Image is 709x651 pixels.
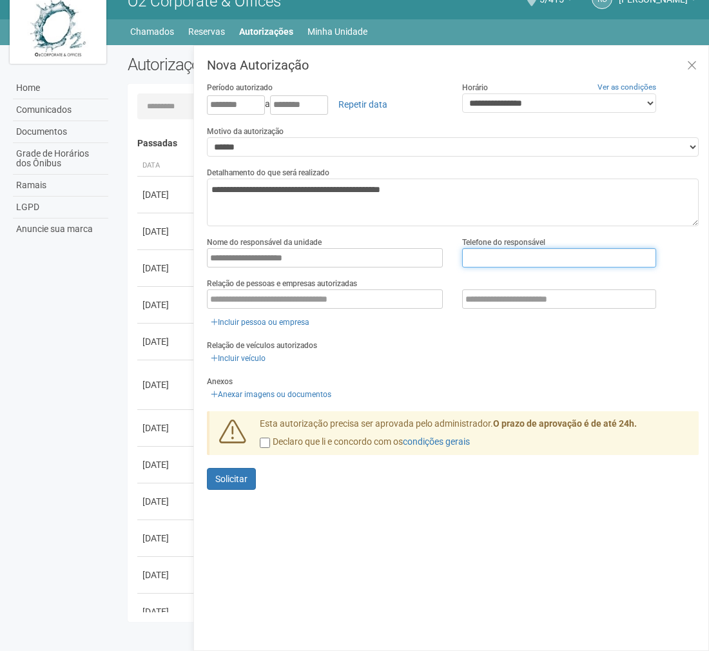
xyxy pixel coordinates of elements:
div: [DATE] [142,262,190,275]
div: a [207,93,443,115]
a: Anuncie sua marca [13,219,108,240]
div: [DATE] [142,605,190,618]
label: Relação de pessoas e empresas autorizadas [207,278,357,289]
div: Esta autorização precisa ser aprovada pelo administrador. [250,418,699,455]
div: [DATE] [142,568,190,581]
a: Reservas [188,23,225,41]
th: Data [137,155,195,177]
input: Declaro que li e concordo com oscondições gerais [260,438,270,448]
div: [DATE] [142,378,190,391]
a: Repetir data [330,93,396,115]
h4: Passadas [137,139,690,148]
div: [DATE] [142,458,190,471]
a: Chamados [130,23,174,41]
a: LGPD [13,197,108,219]
a: Home [13,77,108,99]
button: Solicitar [207,468,256,490]
div: [DATE] [142,422,190,434]
a: condições gerais [403,436,470,447]
a: Incluir veículo [207,351,269,365]
a: Ver as condições [597,83,656,92]
div: [DATE] [142,188,190,201]
a: Grade de Horários dos Ônibus [13,143,108,175]
strong: O prazo de aprovação é de até 24h. [493,418,637,429]
label: Nome do responsável da unidade [207,237,322,248]
label: Telefone do responsável [462,237,545,248]
a: Comunicados [13,99,108,121]
div: [DATE] [142,298,190,311]
div: [DATE] [142,335,190,348]
a: Incluir pessoa ou empresa [207,315,313,329]
div: [DATE] [142,495,190,508]
label: Detalhamento do que será realizado [207,167,329,179]
a: Documentos [13,121,108,143]
label: Motivo da autorização [207,126,284,137]
label: Horário [462,82,488,93]
div: [DATE] [142,225,190,238]
a: Anexar imagens ou documentos [207,387,335,402]
span: Solicitar [215,474,248,484]
label: Declaro que li e concordo com os [260,436,470,449]
a: Minha Unidade [307,23,367,41]
label: Relação de veículos autorizados [207,340,317,351]
label: Anexos [207,376,233,387]
a: Ramais [13,175,108,197]
div: [DATE] [142,532,190,545]
a: Autorizações [239,23,293,41]
h3: Nova Autorização [207,59,699,72]
h2: Autorizações [128,55,403,74]
label: Período autorizado [207,82,273,93]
